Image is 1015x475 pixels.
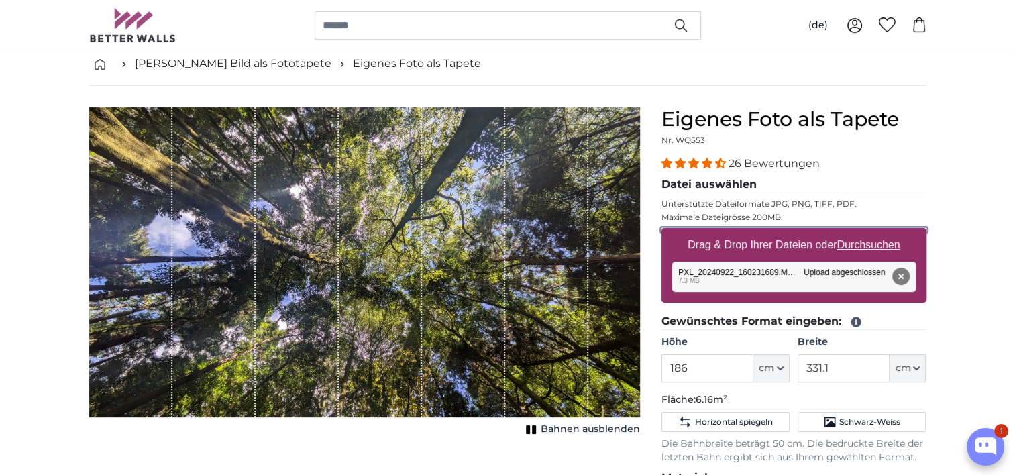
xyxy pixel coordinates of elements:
div: 1 [994,424,1008,438]
legend: Datei auswählen [661,176,926,193]
button: cm [753,354,790,382]
h1: Eigenes Foto als Tapete [661,107,926,131]
span: Schwarz-Weiss [839,417,900,427]
button: (de) [798,13,839,38]
span: 26 Bewertungen [729,157,820,170]
legend: Gewünschtes Format eingeben: [661,313,926,330]
img: Betterwalls [89,8,176,42]
u: Durchsuchen [837,239,900,250]
nav: breadcrumbs [89,42,926,86]
div: 1 of 1 [89,107,640,439]
p: Fläche: [661,393,926,407]
label: Höhe [661,335,790,349]
a: Eigenes Foto als Tapete [353,56,481,72]
button: cm [890,354,926,382]
p: Unterstützte Dateiformate JPG, PNG, TIFF, PDF. [661,199,926,209]
button: Horizontal spiegeln [661,412,790,432]
span: Horizontal spiegeln [694,417,772,427]
label: Drag & Drop Ihrer Dateien oder [682,231,906,258]
label: Breite [798,335,926,349]
button: Schwarz-Weiss [798,412,926,432]
button: Open chatbox [967,428,1004,466]
span: 4.54 stars [661,157,729,170]
p: Die Bahnbreite beträgt 50 cm. Die bedruckte Breite der letzten Bahn ergibt sich aus Ihrem gewählt... [661,437,926,464]
button: Bahnen ausblenden [522,420,640,439]
span: cm [759,362,774,375]
span: Nr. WQ553 [661,135,705,145]
span: cm [895,362,910,375]
a: [PERSON_NAME] Bild als Fototapete [135,56,331,72]
p: Maximale Dateigrösse 200MB. [661,212,926,223]
span: 6.16m² [696,393,727,405]
span: Bahnen ausblenden [541,423,640,436]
